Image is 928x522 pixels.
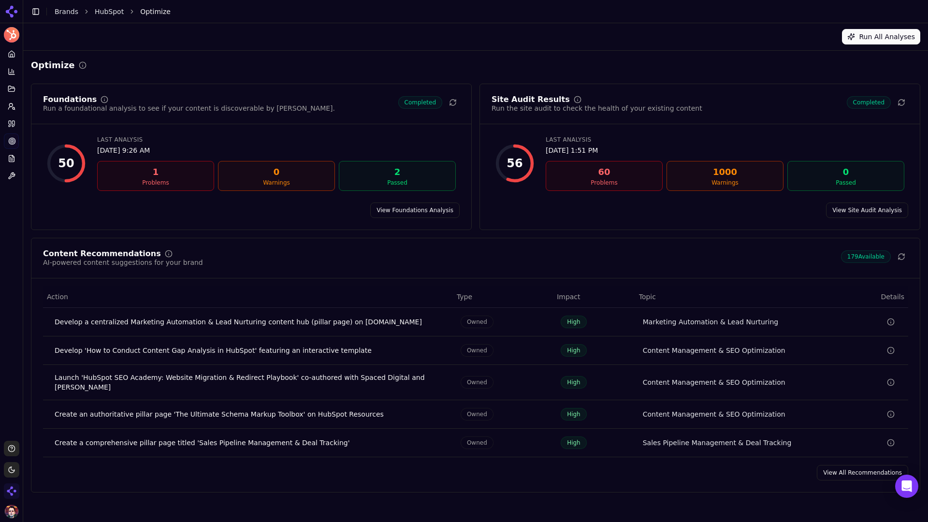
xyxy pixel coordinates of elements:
div: Develop 'How to Conduct Content Gap Analysis in HubSpot' featuring an interactive template [55,346,445,355]
span: Optimize [140,7,171,16]
span: Owned [461,376,493,389]
span: Owned [461,344,493,357]
h2: Optimize [31,58,75,72]
span: Action [47,292,68,302]
div: [DATE] 9:26 AM [97,145,456,155]
span: High [561,344,587,357]
span: Impact [557,292,580,302]
span: Topic [639,292,656,302]
th: Topic [635,286,836,308]
span: High [561,408,587,420]
a: Sales Pipeline Management & Deal Tracking [643,438,792,448]
span: Completed [398,96,442,109]
button: Current brand: HubSpot [4,27,19,43]
div: 0 [792,165,900,179]
a: Content Management & SEO Optimization [643,346,785,355]
div: Run a foundational analysis to see if your content is discoverable by [PERSON_NAME]. [43,103,335,113]
span: High [561,436,587,449]
div: Develop a centralized Marketing Automation & Lead Nurturing content hub (pillar page) on [DOMAIN_... [55,317,445,327]
button: Open organization switcher [4,483,19,499]
span: 179 Available [841,250,891,263]
span: Owned [461,316,493,328]
div: 60 [550,165,658,179]
a: View Foundations Analysis [370,203,460,218]
a: HubSpot [95,7,124,16]
th: Impact [553,286,635,308]
th: Details [835,286,908,308]
div: Open Intercom Messenger [895,475,918,498]
div: Last Analysis [546,136,904,144]
div: Launch 'HubSpot SEO Academy: Website Migration & Redirect Playbook' co-authored with Spaced Digit... [55,373,445,392]
span: Owned [461,408,493,420]
a: Content Management & SEO Optimization [643,377,785,387]
div: 56 [507,156,522,171]
a: View All Recommendations [817,465,908,480]
button: Run All Analyses [842,29,920,44]
div: 50 [58,156,74,171]
th: Action [43,286,453,308]
div: 1 [101,165,210,179]
div: AI-powered content suggestions for your brand [43,258,203,267]
a: Content Management & SEO Optimization [643,409,785,419]
a: View Site Audit Analysis [826,203,908,218]
a: Marketing Automation & Lead Nurturing [643,317,779,327]
div: Foundations [43,96,97,103]
div: Passed [792,179,900,187]
div: 1000 [671,165,779,179]
div: 2 [343,165,451,179]
div: Problems [101,179,210,187]
img: Cognizo [4,483,19,499]
th: Type [453,286,553,308]
span: Details [839,292,904,302]
span: Completed [847,96,891,109]
button: Open user button [5,505,18,518]
div: [DATE] 1:51 PM [546,145,904,155]
img: Deniz Ozcan [5,505,18,518]
span: Type [457,292,472,302]
a: Brands [55,8,78,15]
div: Create an authoritative pillar page 'The Ultimate Schema Markup Toolbox' on HubSpot Resources [55,409,445,419]
span: High [561,316,587,328]
nav: breadcrumb [55,7,901,16]
div: Site Audit Results [492,96,570,103]
div: Passed [343,179,451,187]
img: HubSpot [4,27,19,43]
div: Run the site audit to check the health of your existing content [492,103,702,113]
div: Last Analysis [97,136,456,144]
div: Data table [43,286,908,457]
div: 0 [222,165,331,179]
span: Owned [461,436,493,449]
div: Content Recommendations [43,250,161,258]
div: Problems [550,179,658,187]
div: Warnings [671,179,779,187]
div: Warnings [222,179,331,187]
span: High [561,376,587,389]
div: Create a comprehensive pillar page titled 'Sales Pipeline Management & Deal Tracking' [55,438,445,448]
